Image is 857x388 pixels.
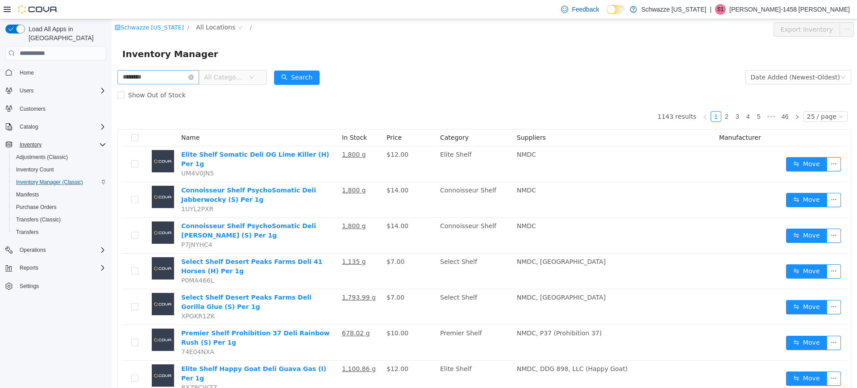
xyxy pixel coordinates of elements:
[715,4,726,15] div: Samantha-1458 Matthews
[2,138,110,151] button: Inventory
[12,189,42,200] a: Manifests
[607,115,649,122] span: Manufacturer
[557,0,603,18] a: Feedback
[13,72,78,79] span: Show Out of Stock
[275,115,290,122] span: Price
[12,164,106,175] span: Inventory Count
[70,150,102,158] span: UM4V0JN5
[12,227,42,238] a: Transfers
[642,92,652,102] a: 5
[12,177,106,188] span: Inventory Manager (Classic)
[16,104,49,114] a: Customers
[667,92,680,103] li: 46
[40,345,62,367] img: Elite Shelf Happy Goat Deli Guava Gas (I) Per 1g placeholder
[12,177,87,188] a: Inventory Manager (Classic)
[12,202,106,213] span: Purchase Orders
[16,139,106,150] span: Inventory
[715,138,729,152] button: icon: ellipsis
[325,270,402,306] td: Select Shelf
[405,115,434,122] span: Suppliers
[70,239,211,255] a: Select Shelf Desert Peaks Farms Deli 41 Horses (H) Per 1g
[25,25,106,42] span: Load All Apps in [GEOGRAPHIC_DATA]
[20,264,38,271] span: Reports
[16,191,39,198] span: Manifests
[405,167,424,175] span: NMDC
[9,151,110,163] button: Adjustments (Classic)
[405,203,424,210] span: NMDC
[230,239,254,246] u: 1,135 g
[405,239,494,246] span: NMDC, [GEOGRAPHIC_DATA]
[40,238,62,260] img: Select Shelf Desert Peaks Farms Deli 41 Horses (H) Per 1g placeholder
[16,281,42,292] a: Settings
[2,280,110,292] button: Settings
[405,132,424,139] span: NMDC
[70,258,103,265] span: P0MA466L
[12,189,106,200] span: Manifests
[728,3,742,17] button: icon: ellipsis
[275,346,297,353] span: $12.00
[70,167,204,184] a: Connoisseur Shelf PsychoSomatic Deli Jabberwocky (S) Per 1g
[70,329,103,336] span: 74E04NXA
[16,121,106,132] span: Catalog
[40,167,62,189] img: Connoisseur Shelf PsychoSomatic Deli Jabberwocky (S) Per 1g placeholder
[610,92,620,103] li: 2
[70,203,204,220] a: Connoisseur Shelf PsychoSomatic Deli [PERSON_NAME] (S) Per 1g
[405,310,490,317] span: NMDC, P37 (Prohibition 37)
[621,92,631,102] a: 3
[162,51,208,66] button: icon: searchSearch
[16,263,42,273] button: Reports
[70,346,215,363] a: Elite Shelf Happy Goat Deli Guava Gas (I) Per 1g
[727,95,732,101] i: icon: down
[2,121,110,133] button: Catalog
[546,92,585,103] li: 1143 results
[230,310,258,317] u: 678.02 g
[5,62,106,316] nav: Complex example
[632,92,641,102] a: 4
[3,5,9,11] i: icon: shop
[12,152,106,163] span: Adjustments (Classic)
[20,123,38,130] span: Catalog
[662,3,728,17] button: Export Inventory
[674,317,716,331] button: icon: swapMove
[16,85,37,96] button: Users
[16,166,54,173] span: Inventory Count
[230,203,254,210] u: 1,800 g
[40,309,62,332] img: Premier Shelf Prohibition 37 Deli Rainbow Rush (S) Per 1g placeholder
[9,176,110,188] button: Inventory Manager (Classic)
[70,115,88,122] span: Name
[16,280,106,292] span: Settings
[2,262,110,274] button: Reports
[70,365,106,372] span: BXZRCWZZ
[275,203,297,210] span: $14.00
[40,202,62,225] img: Connoisseur Shelf PsychoSomatic Deli Coolio (S) Per 1g placeholder
[230,167,254,175] u: 1,800 g
[76,5,78,12] span: /
[325,306,402,342] td: Premier Shelf
[610,92,620,102] a: 2
[405,346,516,353] span: NMDC, DDG 898, LLC (Happy Goat)
[607,5,625,14] input: Dark Mode
[572,5,599,14] span: Feedback
[230,115,255,122] span: In Stock
[9,213,110,226] button: Transfers (Classic)
[674,245,716,259] button: icon: swapMove
[230,346,264,353] u: 1,100.86 g
[680,92,691,103] li: Next Page
[16,263,106,273] span: Reports
[325,199,402,234] td: Connoisseur Shelf
[3,5,72,12] a: icon: shopSchwazze [US_STATE]
[20,141,42,148] span: Inventory
[9,201,110,213] button: Purchase Orders
[9,226,110,238] button: Transfers
[16,67,106,78] span: Home
[230,275,264,282] u: 1,793.99 g
[16,229,38,236] span: Transfers
[329,115,357,122] span: Category
[16,154,68,161] span: Adjustments (Classic)
[12,164,58,175] a: Inventory Count
[631,92,642,103] li: 4
[715,174,729,188] button: icon: ellipsis
[9,188,110,201] button: Manifests
[2,244,110,256] button: Operations
[653,92,667,103] span: •••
